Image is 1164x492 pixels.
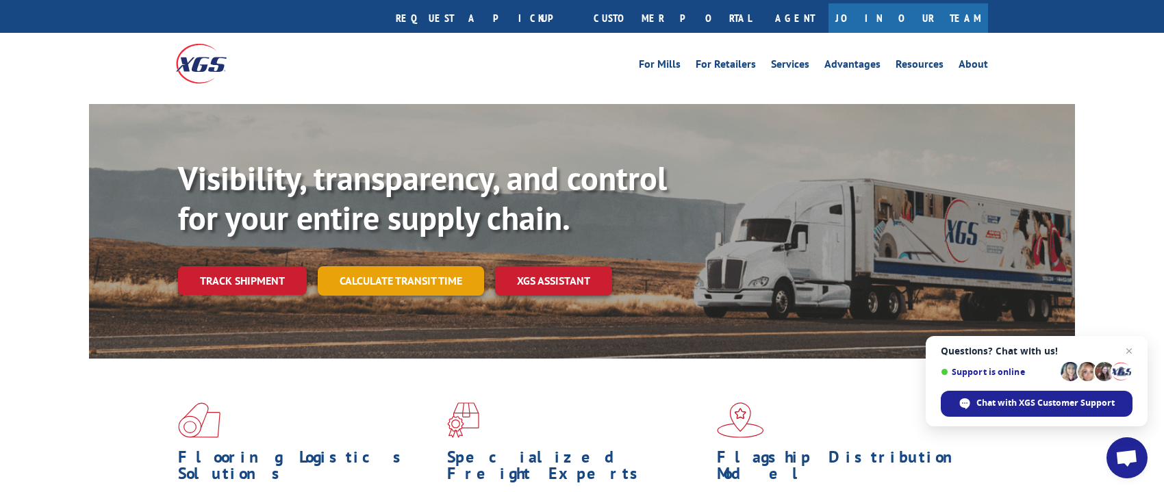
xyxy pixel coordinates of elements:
[976,397,1115,409] span: Chat with XGS Customer Support
[318,266,484,296] a: Calculate transit time
[583,3,761,33] a: Customer Portal
[447,402,479,438] img: xgs-icon-focused-on-flooring-red
[896,59,944,74] a: Resources
[941,367,1056,377] span: Support is online
[495,266,612,296] a: XGS ASSISTANT
[824,59,881,74] a: Advantages
[941,391,1133,417] div: Chat with XGS Customer Support
[639,59,681,74] a: For Mills
[447,449,706,489] h1: Specialized Freight Experts
[828,3,988,33] a: Join Our Team
[385,3,583,33] a: Request a pickup
[959,59,988,74] a: About
[178,157,667,239] b: Visibility, transparency, and control for your entire supply chain.
[178,402,220,438] img: xgs-icon-total-supply-chain-intelligence-red
[761,3,828,33] a: Agent
[696,59,756,74] a: For Retailers
[1106,437,1148,478] div: Open chat
[941,346,1133,357] span: Questions? Chat with us!
[1121,343,1137,359] span: Close chat
[717,449,976,489] h1: Flagship Distribution Model
[178,449,437,489] h1: Flooring Logistics Solutions
[717,402,764,438] img: xgs-icon-flagship-distribution-model-red
[178,266,307,295] a: Track shipment
[771,59,809,74] a: Services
